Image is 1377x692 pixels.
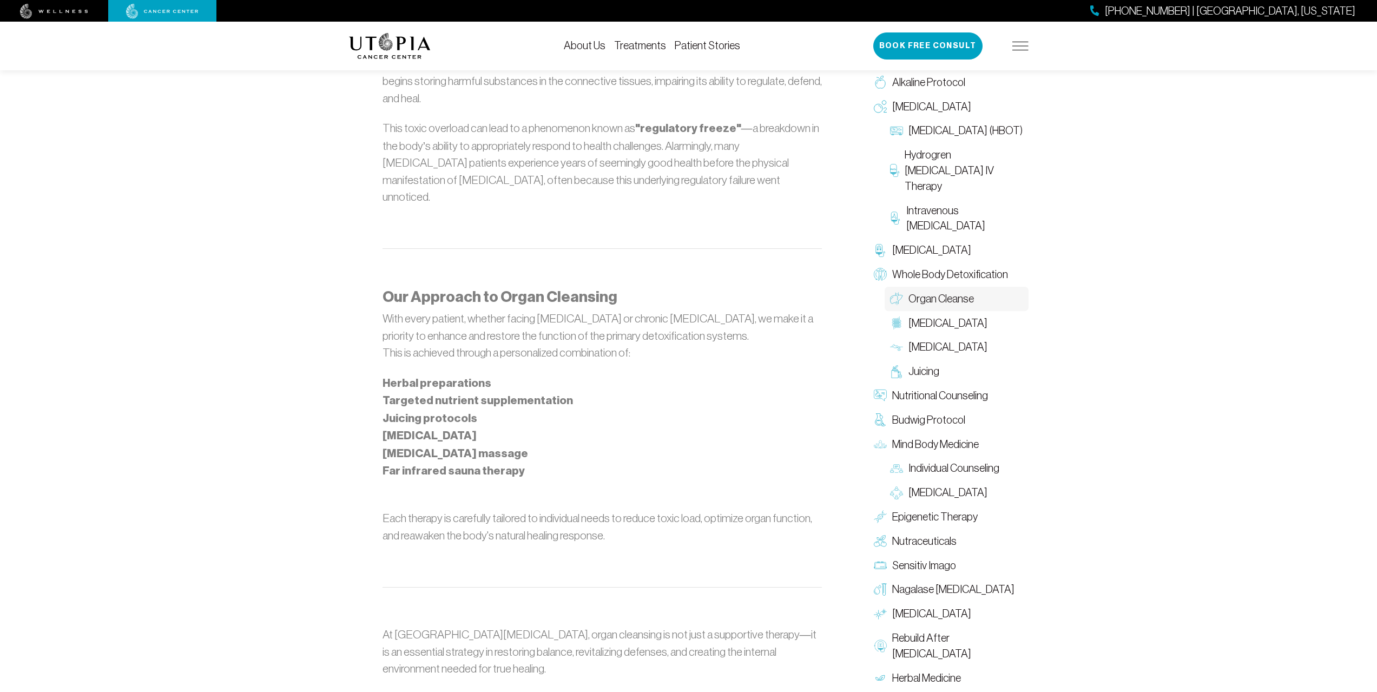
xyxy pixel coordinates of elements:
a: [MEDICAL_DATA] [868,95,1029,119]
span: Whole Body Detoxification [892,267,1008,282]
img: Chelation Therapy [874,244,887,257]
span: Nutritional Counseling [892,388,988,404]
span: Individual Counseling [908,461,999,477]
a: Patient Stories [675,39,740,51]
a: Sensitiv Imago [868,553,1029,578]
strong: Our Approach to Organ Cleansing [383,288,617,306]
span: Rebuild After [MEDICAL_DATA] [892,630,1023,662]
span: Organ Cleanse [908,291,974,307]
span: Budwig Protocol [892,412,965,428]
span: Juicing [908,364,939,380]
span: [MEDICAL_DATA] [892,243,971,259]
a: Juicing [885,360,1029,384]
img: Budwig Protocol [874,414,887,427]
strong: [MEDICAL_DATA] [383,429,477,443]
img: wellness [20,4,88,19]
img: Group Therapy [890,486,903,499]
img: logo [349,33,431,59]
img: Oxygen Therapy [874,100,887,113]
img: Hydrogren Peroxide IV Therapy [890,164,899,177]
span: [MEDICAL_DATA] [908,485,987,501]
a: [PHONE_NUMBER] | [GEOGRAPHIC_DATA], [US_STATE] [1090,3,1355,19]
a: Hydrogren [MEDICAL_DATA] IV Therapy [885,143,1029,199]
img: Herbal Medicine [874,671,887,684]
strong: Far infrared sauna therapy [383,464,525,478]
span: [MEDICAL_DATA] [908,315,987,331]
a: [MEDICAL_DATA] (HBOT) [885,119,1029,143]
span: [MEDICAL_DATA] [892,99,971,115]
a: [MEDICAL_DATA] [885,335,1029,360]
span: Nagalase [MEDICAL_DATA] [892,582,1014,598]
p: Each therapy is carefully tailored to individual needs to reduce toxic load, optimize organ funct... [383,510,822,544]
img: Hyperthermia [874,608,887,621]
span: Sensitiv Imago [892,558,956,574]
img: Colon Therapy [890,317,903,329]
span: Intravenous [MEDICAL_DATA] [906,203,1023,234]
img: Rebuild After Chemo [874,640,887,653]
a: [MEDICAL_DATA] [885,311,1029,335]
a: Nagalase [MEDICAL_DATA] [868,578,1029,602]
img: Sensitiv Imago [874,559,887,572]
p: With every patient, whether facing [MEDICAL_DATA] or chronic [MEDICAL_DATA], we make it a priorit... [383,310,822,361]
p: This toxic overload can lead to a phenomenon known as —a breakdown in the body’s ability to appro... [383,120,822,206]
a: Rebuild After [MEDICAL_DATA] [868,626,1029,666]
span: [MEDICAL_DATA] (HBOT) [908,123,1023,139]
a: About Us [564,39,605,51]
a: Alkaline Protocol [868,70,1029,95]
img: Lymphatic Massage [890,341,903,354]
span: [MEDICAL_DATA] [908,340,987,355]
span: Alkaline Protocol [892,75,965,90]
img: Nutritional Counseling [874,390,887,403]
img: Alkaline Protocol [874,76,887,89]
strong: Herbal preparations [383,376,491,390]
img: Individual Counseling [890,462,903,475]
span: Epigenetic Therapy [892,509,978,525]
span: [PHONE_NUMBER] | [GEOGRAPHIC_DATA], [US_STATE] [1105,3,1355,19]
a: Budwig Protocol [868,408,1029,432]
strong: Targeted nutrient supplementation [383,393,573,407]
img: Nagalase Blood Test [874,583,887,596]
a: Mind Body Medicine [868,432,1029,457]
p: At [GEOGRAPHIC_DATA][MEDICAL_DATA], organ cleansing is not just a supportive therapy—it is an ess... [383,626,822,677]
a: Treatments [614,39,666,51]
a: [MEDICAL_DATA] [868,602,1029,627]
a: Whole Body Detoxification [868,262,1029,287]
img: icon-hamburger [1012,42,1029,50]
img: Whole Body Detoxification [874,268,887,281]
strong: Juicing protocols [383,411,477,425]
img: Organ Cleanse [890,293,903,306]
img: Nutraceuticals [874,535,887,548]
iframe: To enrich screen reader interactions, please activate Accessibility in Grammarly extension settings [1171,104,1377,692]
a: Epigenetic Therapy [868,505,1029,529]
button: Book Free Consult [873,32,983,60]
img: Mind Body Medicine [874,438,887,451]
a: Individual Counseling [885,457,1029,481]
a: Intravenous [MEDICAL_DATA] [885,199,1029,239]
img: cancer center [126,4,199,19]
strong: "regulatory freeze" [635,121,741,135]
img: Intravenous Ozone Therapy [890,212,901,225]
a: Nutraceuticals [868,529,1029,553]
span: Nutraceuticals [892,533,957,549]
img: Epigenetic Therapy [874,511,887,524]
img: Juicing [890,365,903,378]
span: Herbal Medicine [892,670,961,686]
img: Hyperbaric Oxygen Therapy (HBOT) [890,124,903,137]
a: Organ Cleanse [885,287,1029,311]
strong: [MEDICAL_DATA] massage [383,446,528,460]
span: Hydrogren [MEDICAL_DATA] IV Therapy [905,148,1023,194]
span: Mind Body Medicine [892,437,979,452]
a: [MEDICAL_DATA] [885,481,1029,505]
a: Herbal Medicine [868,666,1029,690]
a: [MEDICAL_DATA] [868,239,1029,263]
span: [MEDICAL_DATA] [892,607,971,622]
a: Nutritional Counseling [868,384,1029,408]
